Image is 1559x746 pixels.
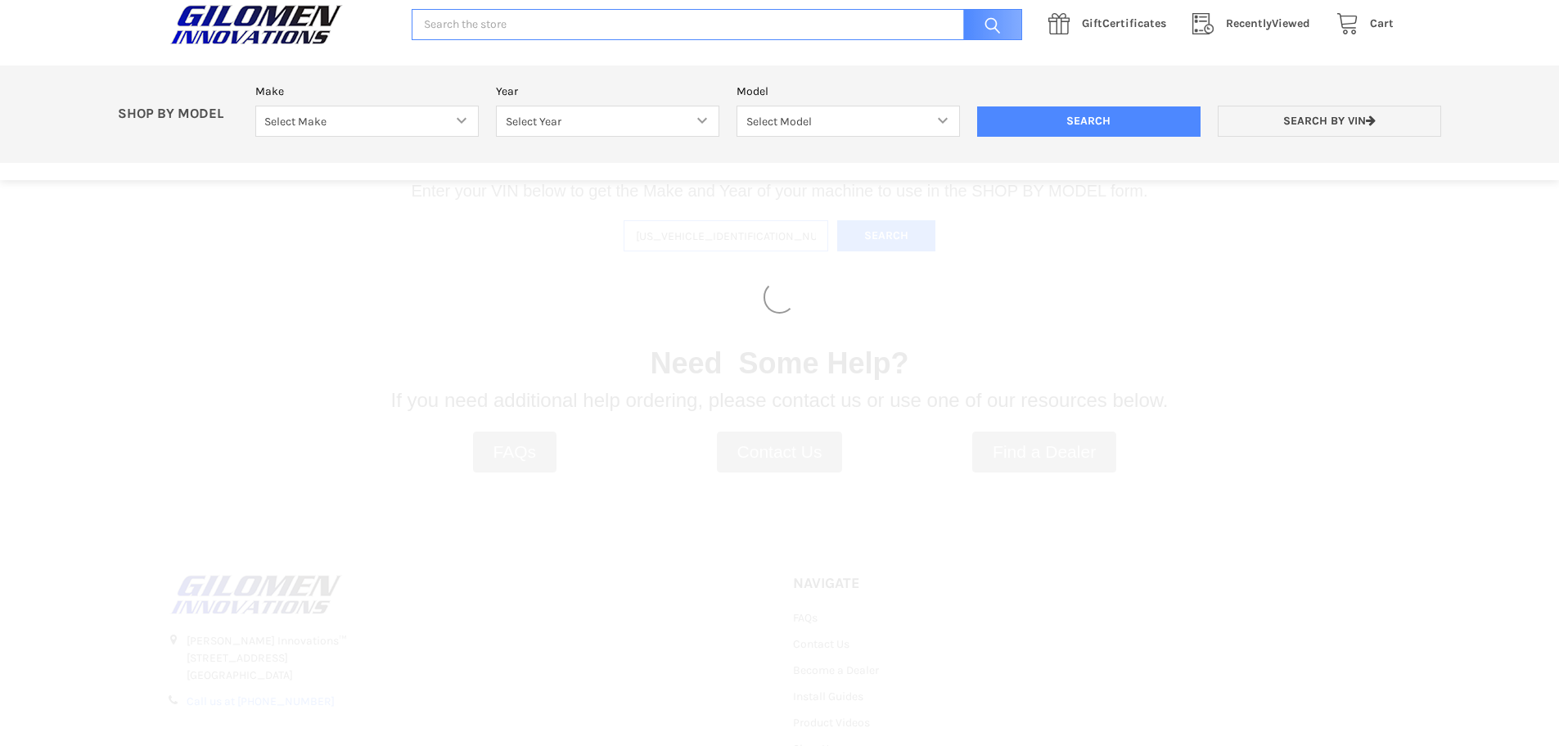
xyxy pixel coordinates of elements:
a: Cart [1327,14,1394,34]
span: Certificates [1082,16,1166,30]
p: SHOP BY MODEL [110,106,247,123]
a: Search by VIN [1218,106,1441,138]
input: Search the store [412,9,1022,41]
input: Search [977,106,1201,138]
label: Year [496,83,719,100]
input: Search [955,9,1022,41]
a: GILOMEN INNOVATIONS [166,4,394,45]
label: Make [255,83,479,100]
img: GILOMEN INNOVATIONS [166,4,346,45]
span: Cart [1370,16,1394,30]
span: Recently [1226,16,1272,30]
a: RecentlyViewed [1183,14,1327,34]
span: Viewed [1226,16,1310,30]
label: Model [737,83,960,100]
a: GiftCertificates [1039,14,1183,34]
span: Gift [1082,16,1102,30]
